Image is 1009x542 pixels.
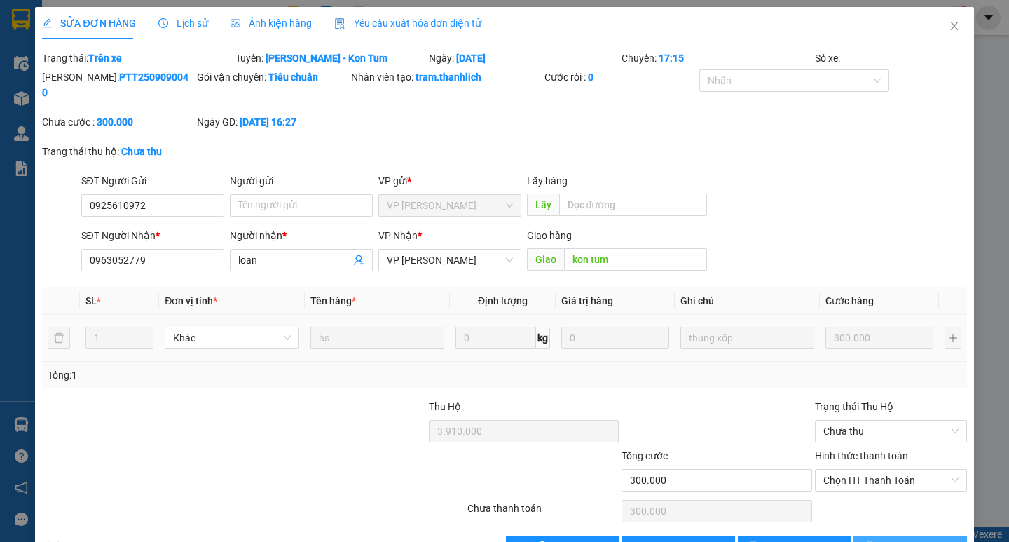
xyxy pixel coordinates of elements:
[41,50,234,66] div: Trạng thái:
[559,194,707,216] input: Dọc đường
[42,69,194,100] div: [PERSON_NAME]:
[81,228,224,243] div: SĐT Người Nhận
[561,295,613,306] span: Giá trị hàng
[42,144,233,159] div: Trạng thái thu hộ:
[416,72,481,83] b: tram.thanhlich
[815,450,908,461] label: Hình thức thanh toán
[815,399,967,414] div: Trạng thái Thu Hộ
[88,53,122,64] b: Trên xe
[42,18,135,29] span: SỬA ĐƠN HÀNG
[158,18,168,28] span: clock-circle
[310,295,356,306] span: Tên hàng
[353,255,364,266] span: user-add
[680,327,814,349] input: Ghi Chú
[429,401,461,412] span: Thu Hộ
[527,230,572,241] span: Giao hàng
[42,18,52,28] span: edit
[121,146,162,157] b: Chưa thu
[81,173,224,189] div: SĐT Người Gửi
[387,195,513,216] span: VP Phan Thiết
[588,72,593,83] b: 0
[527,248,564,271] span: Giao
[378,173,521,189] div: VP gửi
[231,18,240,28] span: picture
[478,295,528,306] span: Định lượng
[231,18,312,29] span: Ảnh kiện hàng
[675,287,820,315] th: Ghi chú
[197,69,349,85] div: Gói vận chuyển:
[230,228,373,243] div: Người nhận
[564,248,707,271] input: Dọc đường
[266,53,387,64] b: [PERSON_NAME] - Kon Tum
[622,450,668,461] span: Tổng cước
[427,50,621,66] div: Ngày:
[620,50,814,66] div: Chuyến:
[240,116,296,128] b: [DATE] 16:27
[659,53,684,64] b: 17:15
[527,175,568,187] span: Lấy hàng
[334,18,482,29] span: Yêu cầu xuất hóa đơn điện tử
[949,20,960,32] span: close
[825,327,933,349] input: 0
[823,470,959,491] span: Chọn HT Thanh Toán
[334,18,345,29] img: icon
[351,69,542,85] div: Nhân viên tạo:
[536,327,550,349] span: kg
[378,230,418,241] span: VP Nhận
[935,7,974,46] button: Close
[527,194,559,216] span: Lấy
[158,18,208,29] span: Lịch sử
[466,501,621,525] div: Chưa thanh toán
[230,173,373,189] div: Người gửi
[197,114,349,130] div: Ngày GD:
[544,69,696,85] div: Cước rồi :
[945,327,961,349] button: plus
[456,53,486,64] b: [DATE]
[310,327,444,349] input: VD: Bàn, Ghế
[387,250,513,271] span: VP Gia Lai
[814,50,968,66] div: Số xe:
[234,50,427,66] div: Tuyến:
[823,421,959,442] span: Chưa thu
[173,327,290,348] span: Khác
[825,295,874,306] span: Cước hàng
[48,327,70,349] button: delete
[42,114,194,130] div: Chưa cước :
[48,367,390,383] div: Tổng: 1
[165,295,217,306] span: Đơn vị tính
[561,327,669,349] input: 0
[268,72,318,83] b: Tiêu chuẩn
[97,116,133,128] b: 300.000
[85,295,97,306] span: SL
